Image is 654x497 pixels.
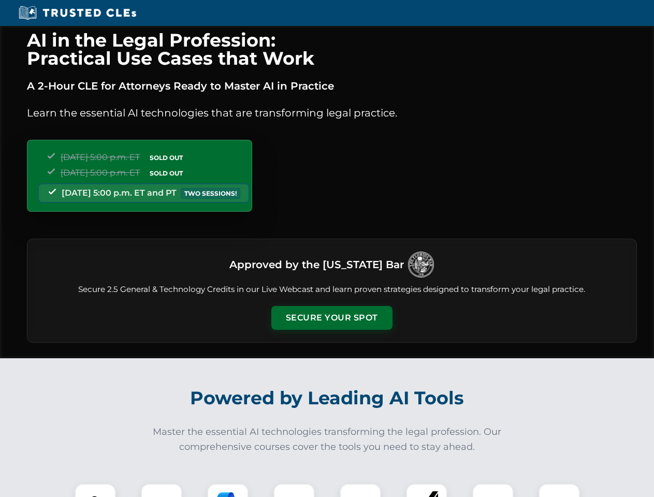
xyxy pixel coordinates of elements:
h2: Powered by Leading AI Tools [40,380,614,416]
img: Trusted CLEs [16,5,139,21]
span: SOLD OUT [146,168,186,179]
h1: AI in the Legal Profession: Practical Use Cases that Work [27,31,637,67]
p: Secure 2.5 General & Technology Credits in our Live Webcast and learn proven strategies designed ... [40,284,624,296]
p: Learn the essential AI technologies that are transforming legal practice. [27,105,637,121]
span: [DATE] 5:00 p.m. ET [61,168,140,178]
img: Logo [408,252,434,277]
button: Secure Your Spot [271,306,393,330]
p: A 2-Hour CLE for Attorneys Ready to Master AI in Practice [27,78,637,94]
h3: Approved by the [US_STATE] Bar [229,255,404,274]
span: SOLD OUT [146,152,186,163]
span: [DATE] 5:00 p.m. ET [61,152,140,162]
p: Master the essential AI technologies transforming the legal profession. Our comprehensive courses... [146,425,508,455]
